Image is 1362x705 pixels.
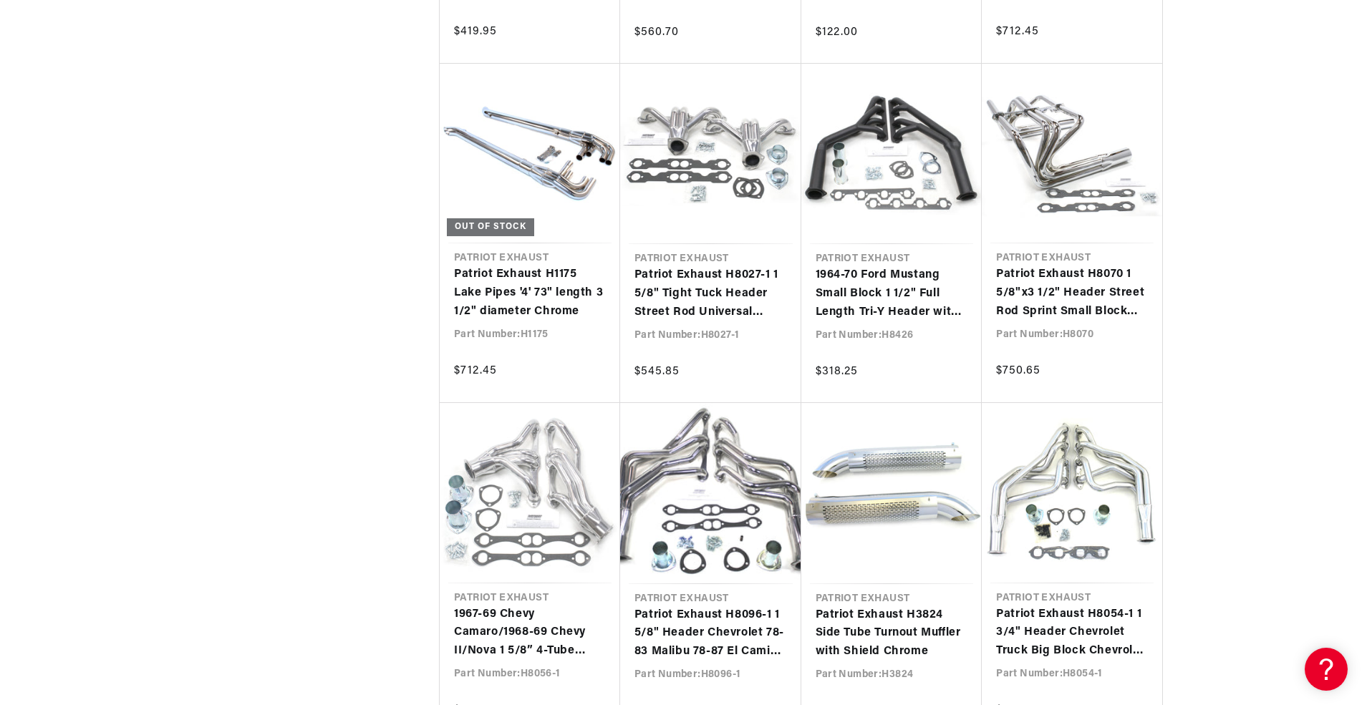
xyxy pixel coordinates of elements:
[454,606,606,661] a: 1967-69 Chevy Camaro/1968-69 Chevy II/Nova 1 5/8” 4-Tube Clippster Header with Metallic Ceramic C...
[816,266,968,321] a: 1964-70 Ford Mustang Small Block 1 1/2" Full Length Tri-Y Header with Hi-Temp Black Coating
[454,266,606,321] a: Patriot Exhaust H1175 Lake Pipes '4' 73" length 3 1/2" diameter Chrome
[816,606,968,661] a: Patriot Exhaust H3824 Side Tube Turnout Muffler with Shield Chrome
[996,606,1148,661] a: Patriot Exhaust H8054-1 1 3/4" Header Chevrolet Truck Big Block Chevrolet 73-87 Metallic Ceramic ...
[634,266,787,321] a: Patriot Exhaust H8027-1 1 5/8" Tight Tuck Header Street Rod Universal Small Block Chevrolet Metal...
[634,606,787,661] a: Patriot Exhaust H8096-1 1 5/8" Header Chevrolet 78-83 Malibu 78-87 El Camino 78-88 Monte Carlo Ol...
[996,266,1148,321] a: Patriot Exhaust H8070 1 5/8"x3 1/2" Header Street Rod Sprint Small Block Chevrolet Chrome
